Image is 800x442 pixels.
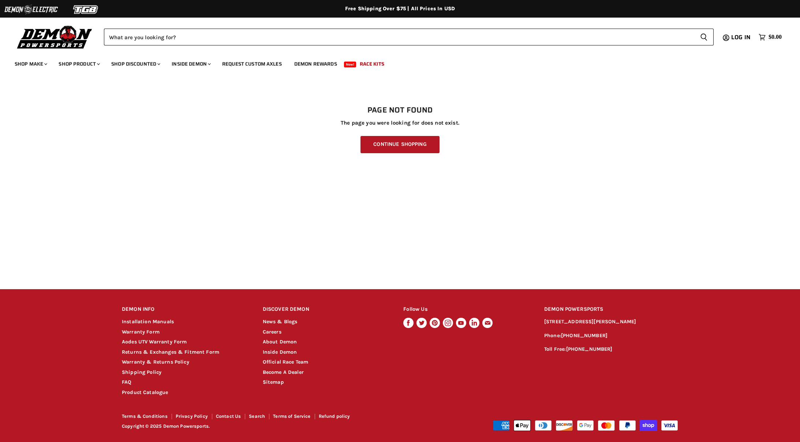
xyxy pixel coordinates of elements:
a: Shop Product [53,56,104,71]
a: Aodes UTV Warranty Form [122,339,187,345]
a: FAQ [122,379,131,385]
img: Demon Electric Logo 2 [4,3,59,16]
a: Request Custom Axles [217,56,287,71]
div: Free Shipping Over $75 | All Prices In USD [107,5,693,12]
a: Terms & Conditions [122,413,168,419]
a: Shop Make [9,56,52,71]
h2: DISCOVER DEMON [263,301,390,318]
a: [PHONE_NUMBER] [566,346,613,352]
form: Product [104,29,714,45]
a: Product Catalogue [122,389,168,395]
a: Become A Dealer [263,369,304,375]
a: Shipping Policy [122,369,161,375]
a: Search [249,413,265,419]
h2: Follow Us [403,301,530,318]
h2: DEMON INFO [122,301,249,318]
a: [PHONE_NUMBER] [561,332,608,339]
a: Installation Manuals [122,318,174,325]
a: Careers [263,329,281,335]
a: News & Blogs [263,318,298,325]
a: Demon Rewards [289,56,343,71]
a: Log in [728,34,755,41]
a: Inside Demon [263,349,297,355]
nav: Footer [122,414,401,421]
span: Log in [731,33,751,42]
p: The page you were looking for does not exist. [122,120,678,126]
a: Continue Shopping [360,136,439,153]
p: Toll Free: [544,345,678,354]
a: Returns & Exchanges & Fitment Form [122,349,219,355]
h1: Page not found [122,106,678,115]
p: [STREET_ADDRESS][PERSON_NAME] [544,318,678,326]
a: Warranty & Returns Policy [122,359,189,365]
a: Privacy Policy [176,413,208,419]
p: Copyright © 2025 Demon Powersports. [122,424,401,429]
a: Inside Demon [166,56,215,71]
span: $0.00 [769,34,782,41]
ul: Main menu [9,54,780,71]
img: Demon Powersports [15,24,95,50]
p: Phone: [544,332,678,340]
h2: DEMON POWERSPORTS [544,301,678,318]
img: TGB Logo 2 [59,3,113,16]
a: Sitemap [263,379,284,385]
a: Warranty Form [122,329,160,335]
a: Shop Discounted [106,56,165,71]
span: New! [344,62,356,67]
button: Search [694,29,714,45]
a: Contact Us [216,413,241,419]
a: About Demon [263,339,297,345]
a: Refund policy [319,413,350,419]
a: Terms of Service [273,413,310,419]
a: $0.00 [755,32,785,43]
a: Race Kits [354,56,390,71]
input: Search [104,29,694,45]
a: Official Race Team [263,359,309,365]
